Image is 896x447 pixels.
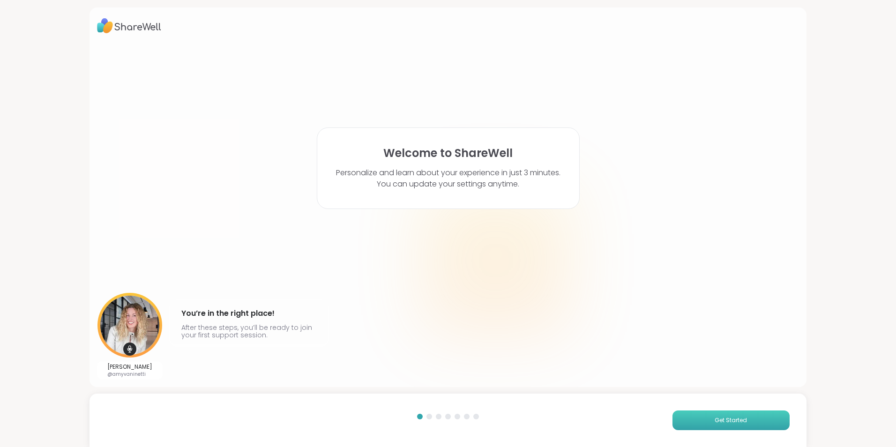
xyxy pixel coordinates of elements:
[181,306,316,321] h4: You’re in the right place!
[123,343,136,356] img: mic icon
[672,410,790,430] button: Get Started
[97,293,162,358] img: User image
[107,371,152,378] p: @amyvaninetti
[336,167,560,190] p: Personalize and learn about your experience in just 3 minutes. You can update your settings anytime.
[107,363,152,371] p: [PERSON_NAME]
[383,147,513,160] h1: Welcome to ShareWell
[181,324,316,339] p: After these steps, you’ll be ready to join your first support session.
[715,416,747,425] span: Get Started
[97,15,161,37] img: ShareWell Logo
